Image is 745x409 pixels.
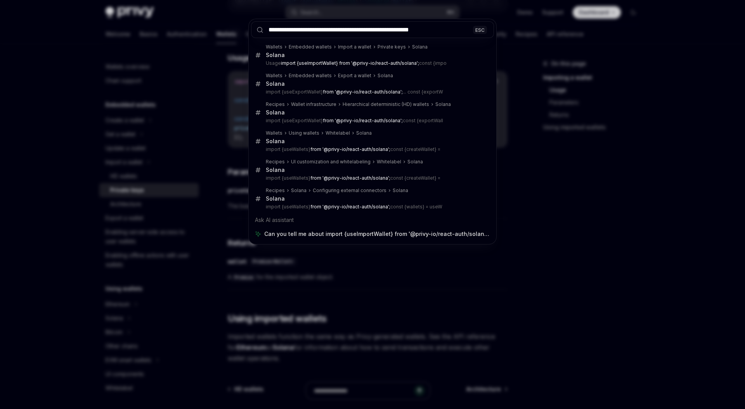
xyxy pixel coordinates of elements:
div: Solana [435,101,451,107]
p: import {useWallets} const {createWallet} = [266,175,478,181]
div: Solana [266,138,285,145]
div: Ask AI assistant [251,213,494,227]
div: Import a wallet [338,44,371,50]
div: Recipes [266,187,285,194]
div: Hierarchical deterministic (HD) wallets [343,101,429,107]
p: Usage const {impo [266,60,478,66]
p: import {useWallets} const {wallets} = useW [266,204,478,210]
div: Solana [393,187,408,194]
div: Solana [266,195,285,202]
div: Private keys [378,44,406,50]
div: Solana [378,73,393,79]
div: Embedded wallets [289,73,332,79]
div: Solana [266,52,285,59]
div: Wallets [266,73,282,79]
div: Recipes [266,159,285,165]
div: Configuring external connectors [313,187,386,194]
div: Solana [407,159,423,165]
p: import {useWallets} const {createWallet} = [266,146,478,153]
div: Solana [291,187,307,194]
b: from '@privy-io/react-auth/solana'; [323,118,403,123]
b: from '@privy-io/react-auth/solana'; [310,146,390,152]
div: Solana [266,166,285,173]
div: Wallets [266,44,282,50]
div: Wallet infrastructure [291,101,336,107]
b: from '@privy-io/react-auth/solana'; [310,175,390,181]
b: import {useImportWallet} from '@privy-io/react-auth/solana'; [281,60,419,66]
p: import {useExportWallet} ... const {exportW [266,89,478,95]
div: Solana [266,109,285,116]
p: import {useExportWallet} const {exportWall [266,118,478,124]
div: Recipes [266,101,285,107]
div: ESC [473,26,487,34]
div: Solana [412,44,428,50]
div: Whitelabel [326,130,350,136]
b: from '@privy-io/react-auth/solana'; [310,204,390,210]
b: from '@privy-io/react-auth/solana'; [323,89,403,95]
div: Export a wallet [338,73,371,79]
div: UI customization and whitelabeling [291,159,371,165]
div: Using wallets [289,130,319,136]
div: Wallets [266,130,282,136]
div: Solana [356,130,372,136]
div: Solana [266,80,285,87]
span: Can you tell me about import {useImportWallet} from '@privy-io/react-auth/solana';? [264,230,490,238]
div: Embedded wallets [289,44,332,50]
div: Whitelabel [377,159,401,165]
